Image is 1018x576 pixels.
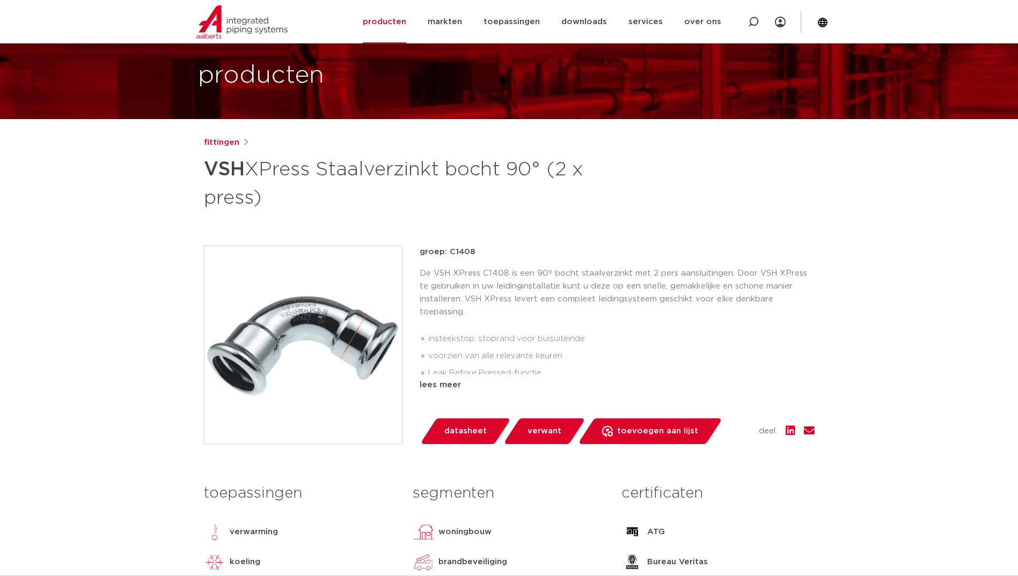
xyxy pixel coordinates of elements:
[204,521,225,543] img: verwarming
[621,551,643,573] img: Bureau Veritas
[420,379,815,392] div: lees meer
[413,521,434,543] img: woningbouw
[204,483,397,504] h3: toepassingen
[621,483,814,504] h3: certificaten
[621,521,643,543] img: ATG
[438,556,507,568] p: brandbeveiliging
[438,526,492,538] p: woningbouw
[444,423,487,440] span: datasheet
[528,423,561,440] span: verwant
[617,423,698,440] span: toevoegen aan lijst
[204,246,402,444] img: Product Image for VSH XPress Staalverzinkt bocht 90° (2 x press)
[428,330,815,348] li: insteekstop: stoprand voor buisuiteinde
[647,556,708,568] p: Bureau Veritas
[647,526,665,538] p: ATG
[230,526,278,538] p: verwarming
[420,267,815,319] p: De VSH XPress C1408 is een 90º bocht staalverzinkt met 2 pers aansluitingen. Door VSH XPress te g...
[759,425,777,438] span: deel:
[230,556,260,568] p: koeling
[503,418,585,444] a: verwant
[204,160,245,179] strong: VSH
[413,551,434,573] img: brandbeveiliging
[204,136,239,149] a: fittingen
[420,246,815,259] p: groep: C1408
[428,365,815,382] li: Leak Before Pressed-functie
[420,418,511,444] a: datasheet
[413,483,605,504] h3: segmenten
[204,551,225,573] img: koeling
[204,153,607,211] h1: XPress Staalverzinkt bocht 90° (2 x press)
[198,58,324,93] h1: producten
[428,348,815,365] li: voorzien van alle relevante keuren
